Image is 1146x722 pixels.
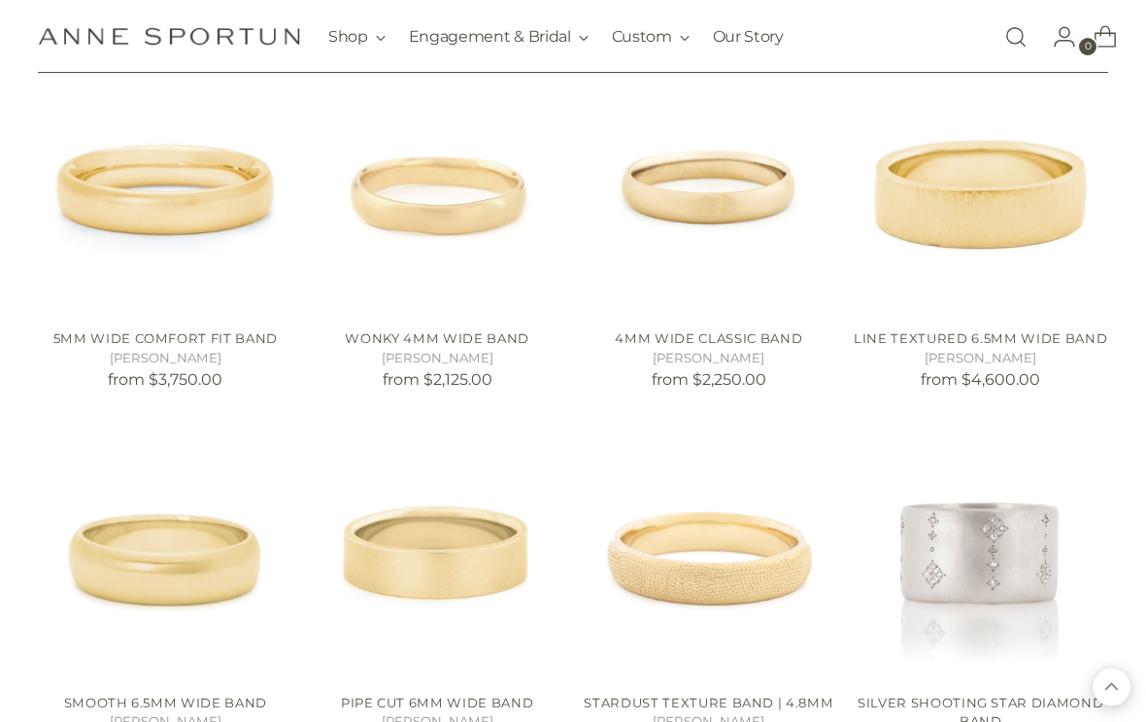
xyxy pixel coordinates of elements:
h5: [PERSON_NAME] [38,350,293,369]
a: Pipe Cut 6mm Wide Band [310,424,565,679]
h5: [PERSON_NAME] [853,350,1108,369]
a: Our Story [713,16,784,58]
a: Line Textured 6.5mm Wide Band [854,331,1107,347]
p: from $2,250.00 [582,369,837,393]
p: from $2,125.00 [310,369,565,393]
a: Stardust Texture Band | 4.8mm [582,424,837,679]
a: 5mm Wide Comfort Fit Band [53,331,278,347]
h5: [PERSON_NAME] [582,350,837,369]
a: Open search modal [996,17,1035,56]
a: Open cart modal [1078,17,1117,56]
a: Smooth 6.5mm Wide Band [64,696,267,711]
h5: [PERSON_NAME] [310,350,565,369]
button: Custom [612,16,690,58]
img: 5mm Wide Comfort Fit Band - Anne Sportun Fine Jewellery [38,60,293,316]
p: from $4,600.00 [853,369,1108,393]
a: Smooth 6.5mm Wide Band [38,424,293,679]
a: 4mm Wide Classic Band [615,331,802,347]
a: Wonky 4mm Wide Band [310,60,565,316]
a: Line Textured 6.5mm Wide Band [853,60,1108,316]
img: Wonky 4mm Wide Band - Anne Sportun Fine Jewellery [310,60,565,316]
a: Silver Shooting Star Diamond Band [853,424,1108,679]
a: Anne Sportun Fine Jewellery [38,27,300,46]
button: Back to top [1093,669,1130,706]
a: Wonky 4mm Wide Band [345,331,529,347]
a: 4mm Wide Classic Band [582,60,837,316]
a: Stardust Texture Band | 4.8mm [584,696,833,711]
a: Go to the account page [1037,17,1076,56]
button: Shop [328,16,386,58]
p: from $3,750.00 [38,369,293,393]
span: 0 [1079,38,1096,55]
button: Engagement & Bridal [409,16,589,58]
a: Pipe Cut 6mm Wide Band [341,696,533,711]
a: 5mm Wide Comfort Fit Band [38,60,293,316]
